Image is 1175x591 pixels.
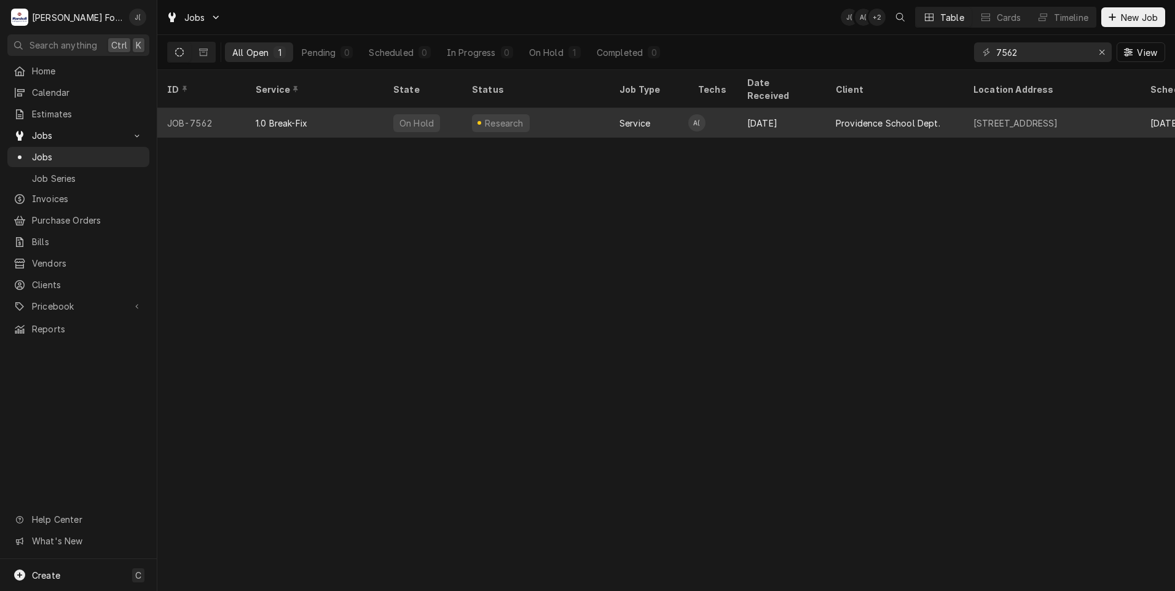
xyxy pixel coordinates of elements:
[529,46,564,59] div: On Hold
[421,46,428,59] div: 0
[855,9,872,26] div: Aldo Testa (2)'s Avatar
[32,86,143,99] span: Calendar
[32,278,143,291] span: Clients
[7,319,149,339] a: Reports
[484,117,525,130] div: Research
[7,125,149,146] a: Go to Jobs
[940,11,964,24] div: Table
[369,46,413,59] div: Scheduled
[855,9,872,26] div: A(
[111,39,127,52] span: Ctrl
[32,129,125,142] span: Jobs
[157,108,246,138] div: JOB-7562
[1134,46,1160,59] span: View
[841,9,858,26] div: J(
[32,192,143,205] span: Invoices
[276,46,283,59] div: 1
[688,114,705,131] div: Andy Christopoulos (121)'s Avatar
[7,210,149,230] a: Purchase Orders
[256,117,307,130] div: 1.0 Break-Fix
[167,83,234,96] div: ID
[1054,11,1088,24] div: Timeline
[7,34,149,56] button: Search anythingCtrlK
[32,11,122,24] div: [PERSON_NAME] Food Equipment Service
[32,323,143,335] span: Reports
[737,108,826,138] div: [DATE]
[7,296,149,316] a: Go to Pricebook
[32,570,60,581] span: Create
[571,46,578,59] div: 1
[973,117,1058,130] div: [STREET_ADDRESS]
[597,46,643,59] div: Completed
[447,46,496,59] div: In Progress
[129,9,146,26] div: J(
[836,83,951,96] div: Client
[32,172,143,185] span: Job Series
[747,76,814,102] div: Date Received
[7,232,149,252] a: Bills
[890,7,910,27] button: Open search
[698,83,728,96] div: Techs
[472,83,597,96] div: Status
[7,531,149,551] a: Go to What's New
[256,83,371,96] div: Service
[996,42,1088,62] input: Keyword search
[393,83,452,96] div: State
[32,235,143,248] span: Bills
[619,117,650,130] div: Service
[7,509,149,530] a: Go to Help Center
[7,253,149,273] a: Vendors
[7,61,149,81] a: Home
[135,569,141,582] span: C
[136,39,141,52] span: K
[29,39,97,52] span: Search anything
[1101,7,1165,27] button: New Job
[7,189,149,209] a: Invoices
[7,104,149,124] a: Estimates
[32,214,143,227] span: Purchase Orders
[32,257,143,270] span: Vendors
[7,275,149,295] a: Clients
[11,9,28,26] div: M
[32,65,143,77] span: Home
[997,11,1021,24] div: Cards
[232,46,269,59] div: All Open
[32,513,142,526] span: Help Center
[1092,42,1112,62] button: Erase input
[841,9,858,26] div: Jeff Debigare (109)'s Avatar
[32,108,143,120] span: Estimates
[503,46,511,59] div: 0
[1118,11,1160,24] span: New Job
[184,11,205,24] span: Jobs
[129,9,146,26] div: Jeff Debigare (109)'s Avatar
[688,114,705,131] div: A(
[619,83,678,96] div: Job Type
[7,82,149,103] a: Calendar
[32,300,125,313] span: Pricebook
[302,46,336,59] div: Pending
[343,46,350,59] div: 0
[32,151,143,163] span: Jobs
[7,168,149,189] a: Job Series
[11,9,28,26] div: Marshall Food Equipment Service's Avatar
[973,83,1128,96] div: Location Address
[398,117,435,130] div: On Hold
[650,46,658,59] div: 0
[7,147,149,167] a: Jobs
[161,7,226,28] a: Go to Jobs
[32,534,142,547] span: What's New
[836,117,940,130] div: Providence School Dept.
[868,9,886,26] div: + 2
[1117,42,1165,62] button: View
